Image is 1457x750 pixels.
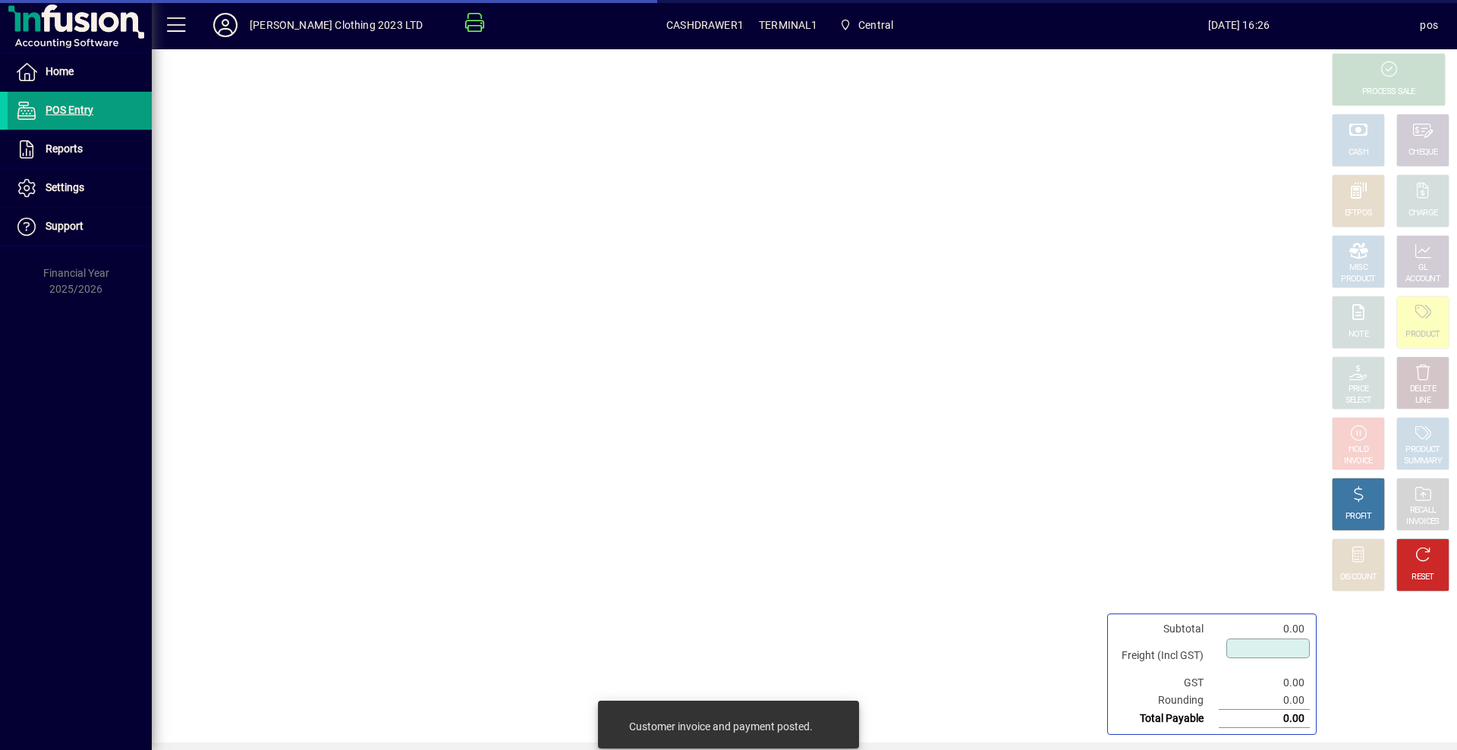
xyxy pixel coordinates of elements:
div: PROFIT [1345,511,1371,522]
span: CASHDRAWER1 [666,13,744,37]
div: CHEQUE [1408,147,1437,158]
div: [PERSON_NAME] Clothing 2023 LTD [250,13,423,37]
td: Total Payable [1114,710,1219,728]
a: Home [8,53,152,91]
div: ACCOUNT [1405,274,1440,285]
div: NOTE [1348,329,1368,340]
div: Customer invoice and payment posted. [629,719,813,734]
button: Profile [201,11,250,39]
div: PRICE [1348,384,1369,395]
div: GL [1418,262,1428,274]
td: Rounding [1114,692,1219,710]
div: SUMMARY [1404,456,1442,467]
div: RECALL [1410,505,1437,516]
td: Freight (Incl GST) [1114,638,1219,674]
span: Home [46,65,74,77]
div: CHARGE [1408,208,1438,219]
span: TERMINAL1 [759,13,818,37]
div: pos [1420,13,1438,37]
span: POS Entry [46,104,93,116]
div: DELETE [1410,384,1436,395]
div: PRODUCT [1341,274,1375,285]
td: GST [1114,674,1219,692]
td: 0.00 [1219,674,1310,692]
td: 0.00 [1219,710,1310,728]
div: DISCOUNT [1340,572,1377,583]
a: Settings [8,169,152,207]
span: [DATE] 16:26 [1058,13,1421,37]
td: 0.00 [1219,692,1310,710]
div: INVOICES [1406,516,1439,528]
div: SELECT [1345,395,1372,406]
span: Reports [46,143,83,155]
td: Subtotal [1114,620,1219,638]
a: Support [8,208,152,246]
div: CASH [1348,147,1368,158]
div: LINE [1415,395,1430,406]
div: PRODUCT [1405,444,1440,456]
div: EFTPOS [1345,208,1373,219]
td: 0.00 [1219,620,1310,638]
div: RESET [1411,572,1434,583]
span: Central [833,11,900,39]
div: PRODUCT [1405,329,1440,340]
div: HOLD [1348,444,1368,456]
span: Support [46,220,83,232]
span: Settings [46,181,84,193]
div: MISC [1349,262,1367,274]
span: Central [858,13,893,37]
div: PROCESS SALE [1362,86,1415,98]
div: INVOICE [1344,456,1372,467]
a: Reports [8,130,152,168]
